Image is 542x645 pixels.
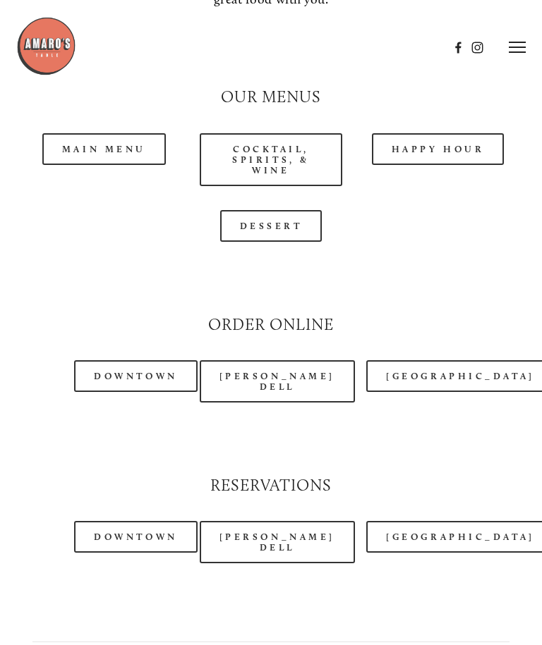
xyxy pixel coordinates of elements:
a: Main Menu [42,133,166,165]
a: Downtown [74,360,197,392]
a: Dessert [220,210,323,242]
h2: Reservations [32,474,510,497]
img: Amaro's Table [16,16,76,76]
h2: Order Online [32,314,510,336]
a: [PERSON_NAME] Dell [200,521,355,563]
a: [PERSON_NAME] Dell [200,360,355,403]
a: Happy Hour [372,133,505,165]
a: Downtown [74,521,197,553]
a: Cocktail, Spirits, & Wine [200,133,343,186]
h2: Our Menus [32,86,510,109]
